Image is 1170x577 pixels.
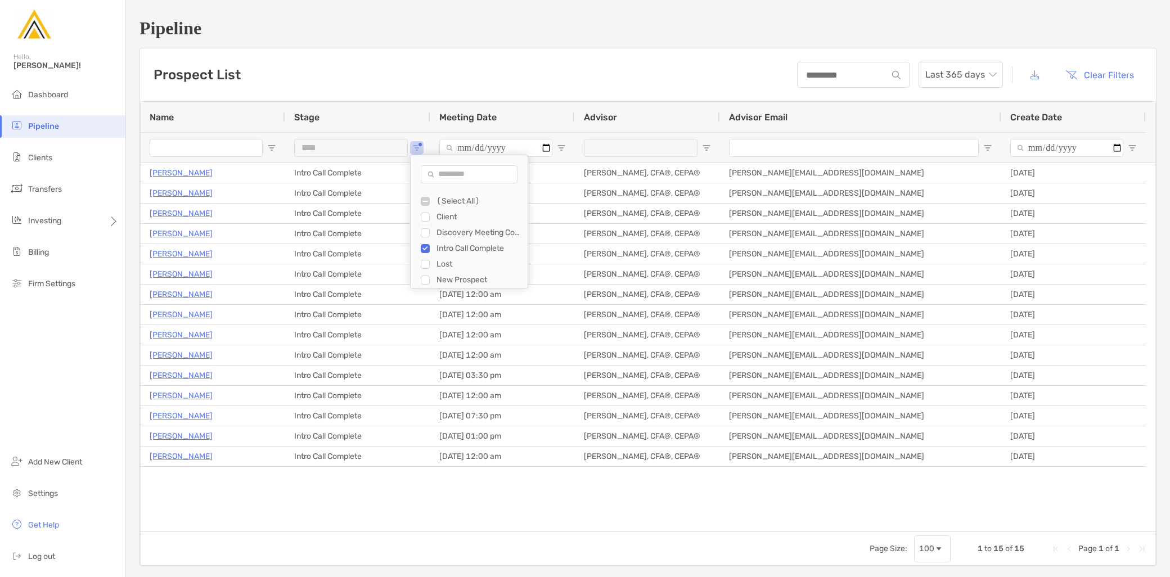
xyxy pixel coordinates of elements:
img: firm-settings icon [10,276,24,290]
div: [DATE] [1001,406,1146,426]
a: [PERSON_NAME] [150,449,213,463]
div: [PERSON_NAME], CFA®, CEPA® [575,204,720,223]
img: clients icon [10,150,24,164]
div: Intro Call Complete [285,244,430,264]
div: [PERSON_NAME][EMAIL_ADDRESS][DOMAIN_NAME] [720,447,1001,466]
div: [DATE] [1001,244,1146,264]
div: [DATE] [1001,264,1146,284]
div: Filter List [411,193,528,304]
div: [DATE] [1001,204,1146,223]
a: [PERSON_NAME] [150,267,213,281]
div: [DATE] [1001,285,1146,304]
div: Intro Call Complete [285,285,430,304]
div: Intro Call Complete [285,386,430,405]
p: [PERSON_NAME] [150,328,213,342]
div: [PERSON_NAME][EMAIL_ADDRESS][DOMAIN_NAME] [720,264,1001,284]
a: [PERSON_NAME] [150,409,213,423]
h3: Prospect List [154,67,241,83]
input: Name Filter Input [150,139,263,157]
span: Name [150,112,174,123]
div: [DATE] [1001,224,1146,244]
div: [DATE] [1001,345,1146,365]
button: Open Filter Menu [983,143,992,152]
div: Intro Call Complete [285,325,430,345]
span: of [1105,544,1113,553]
a: [PERSON_NAME] [150,287,213,301]
a: [PERSON_NAME] [150,206,213,220]
span: Advisor [584,112,617,123]
img: settings icon [10,486,24,499]
span: 1 [978,544,983,553]
div: [DATE] 12:00 am [430,285,575,304]
a: [PERSON_NAME] [150,429,213,443]
input: Search filter values [421,165,517,183]
div: [PERSON_NAME], CFA®, CEPA® [575,285,720,304]
span: Clients [28,153,52,163]
div: [PERSON_NAME], CFA®, CEPA® [575,386,720,405]
div: [PERSON_NAME], CFA®, CEPA® [575,345,720,365]
input: Meeting Date Filter Input [439,139,552,157]
div: [PERSON_NAME][EMAIL_ADDRESS][DOMAIN_NAME] [720,224,1001,244]
button: Open Filter Menu [267,143,276,152]
div: [DATE] 12:00 am [430,325,575,345]
a: [PERSON_NAME] [150,308,213,322]
input: Advisor Email Filter Input [729,139,979,157]
a: [PERSON_NAME] [150,348,213,362]
a: [PERSON_NAME] [150,186,213,200]
div: Intro Call Complete [285,447,430,466]
img: pipeline icon [10,119,24,132]
span: Billing [28,247,49,257]
button: Clear Filters [1057,62,1142,87]
div: [PERSON_NAME], CFA®, CEPA® [575,224,720,244]
div: [PERSON_NAME], CFA®, CEPA® [575,264,720,284]
div: [PERSON_NAME][EMAIL_ADDRESS][DOMAIN_NAME] [720,244,1001,264]
span: Advisor Email [729,112,787,123]
p: [PERSON_NAME] [150,247,213,261]
div: 100 [919,544,934,553]
div: Intro Call Complete [285,305,430,324]
div: [DATE] [1001,305,1146,324]
div: [DATE] [1001,325,1146,345]
span: of [1005,544,1012,553]
div: [DATE] [1001,447,1146,466]
div: Previous Page [1065,544,1074,553]
span: Page [1078,544,1097,553]
span: 15 [993,544,1003,553]
div: [PERSON_NAME], CFA®, CEPA® [575,163,720,183]
div: Client [436,212,521,222]
span: Dashboard [28,90,68,100]
div: [DATE] 12:00 am [430,305,575,324]
div: [DATE] [1001,386,1146,405]
a: [PERSON_NAME] [150,368,213,382]
div: [DATE] 12:00 am [430,447,575,466]
div: (Select All) [436,196,521,206]
a: [PERSON_NAME] [150,389,213,403]
a: [PERSON_NAME] [150,166,213,180]
div: Intro Call Complete [285,406,430,426]
div: [DATE] 03:30 pm [430,366,575,385]
span: to [984,544,992,553]
p: [PERSON_NAME] [150,227,213,241]
img: dashboard icon [10,87,24,101]
button: Open Filter Menu [1128,143,1137,152]
div: Intro Call Complete [285,264,430,284]
div: [PERSON_NAME][EMAIL_ADDRESS][DOMAIN_NAME] [720,345,1001,365]
img: add_new_client icon [10,454,24,468]
h1: Pipeline [139,18,1156,39]
div: [PERSON_NAME][EMAIL_ADDRESS][DOMAIN_NAME] [720,426,1001,446]
button: Open Filter Menu [702,143,711,152]
img: get-help icon [10,517,24,531]
div: Intro Call Complete [285,163,430,183]
span: Last 365 days [925,62,996,87]
div: [PERSON_NAME], CFA®, CEPA® [575,406,720,426]
span: 15 [1014,544,1024,553]
div: [PERSON_NAME], CFA®, CEPA® [575,325,720,345]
